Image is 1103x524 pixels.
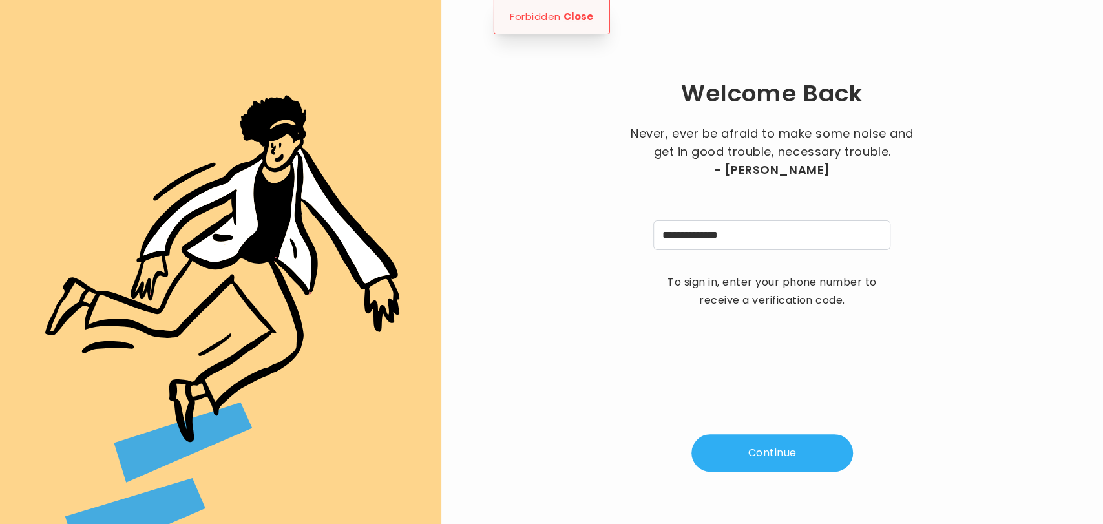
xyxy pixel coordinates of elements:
p: To sign in, enter your phone number to receive a verification code. [659,273,885,309]
span: - [PERSON_NAME] [714,161,830,179]
button: Continue [691,434,853,472]
button: Close [563,8,593,26]
p: Never, ever be afraid to make some noise and get in good trouble, necessary trouble. [627,125,918,179]
h1: Welcome Back [680,78,863,109]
